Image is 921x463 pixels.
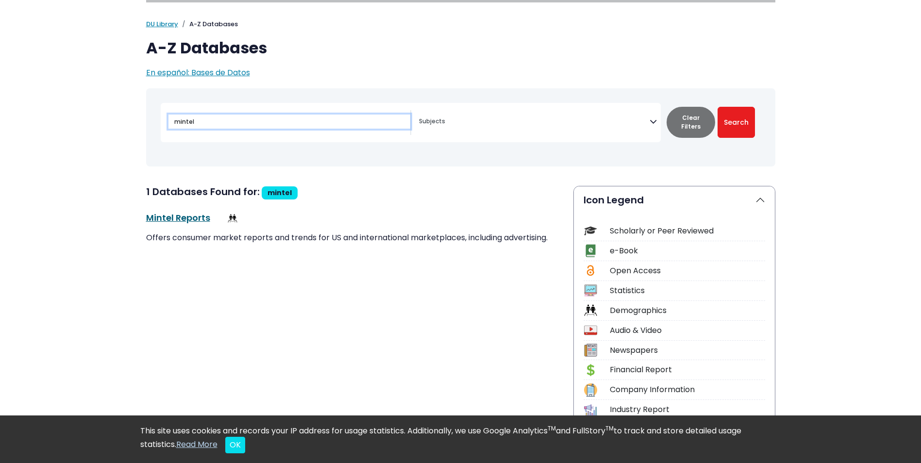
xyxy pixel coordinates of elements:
[584,364,597,377] img: Icon Financial Report
[584,304,597,317] img: Icon Demographics
[146,88,775,166] nav: Search filters
[610,245,765,257] div: e-Book
[584,324,597,337] img: Icon Audio & Video
[610,384,765,396] div: Company Information
[584,344,597,357] img: Icon Newspapers
[146,232,562,244] p: Offers consumer market reports and trends for US and international marketplaces, including advert...
[667,107,715,138] button: Clear Filters
[610,265,765,277] div: Open Access
[610,404,765,415] div: Industry Report
[605,424,614,432] sup: TM
[548,424,556,432] sup: TM
[176,439,218,450] a: Read More
[574,186,775,214] button: Icon Legend
[140,425,781,453] div: This site uses cookies and records your IP address for usage statistics. Additionally, we use Goo...
[584,284,597,297] img: Icon Statistics
[584,244,597,257] img: Icon e-Book
[610,325,765,336] div: Audio & Video
[584,224,597,237] img: Icon Scholarly or Peer Reviewed
[610,225,765,237] div: Scholarly or Peer Reviewed
[584,383,597,397] img: Icon Company Information
[146,19,775,29] nav: breadcrumb
[268,188,292,198] span: mintel
[225,437,245,453] button: Close
[610,305,765,316] div: Demographics
[610,285,765,297] div: Statistics
[419,118,650,126] textarea: Search
[168,115,410,129] input: Search database by title or keyword
[146,185,260,198] span: 1 Databases Found for:
[146,212,210,224] a: Mintel Reports
[718,107,755,138] button: Submit for Search Results
[146,39,775,57] h1: A-Z Databases
[585,264,597,277] img: Icon Open Access
[146,19,178,29] a: DU Library
[610,364,765,376] div: Financial Report
[584,403,597,416] img: Icon Industry Report
[610,345,765,356] div: Newspapers
[146,67,250,78] a: En español: Bases de Datos
[178,19,238,29] li: A-Z Databases
[228,214,237,223] img: Demographics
